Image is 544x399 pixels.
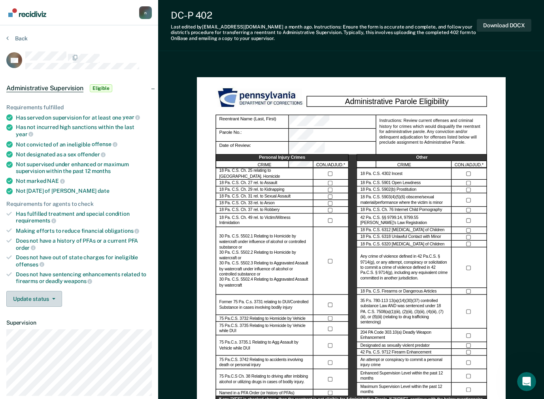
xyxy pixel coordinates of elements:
[285,24,312,30] span: a month ago
[360,330,448,341] label: 204 PA Code 303.10(a) Deadly Weapon Enhancement
[219,234,310,288] label: 30 Pa. C.S. 5502.1 Relating to Homicide by watercraft under influence of alcohol or controlled su...
[139,6,152,19] button: Profile dropdown button
[219,340,310,351] label: 75 Pa.C.s. 3735.1 Relating to Agg Assault by Vehicle while DUI
[16,211,152,224] div: Has fulfilled treatment and special condition
[219,323,310,334] label: 75 Pa.C.S. 3735 Relating to Homicide by Vehicle while DUI
[77,151,106,158] span: offender
[215,87,306,110] img: PDOC Logo
[98,188,109,194] span: date
[92,141,117,147] span: offense
[215,115,289,129] div: Reentrant Name (Last, First)
[16,261,44,268] span: offenses
[171,24,477,41] div: Last edited by [EMAIL_ADDRESS][DOMAIN_NAME] . Instructions: Ensure the form is accurate and compl...
[357,161,451,168] div: CRIME
[139,6,152,19] div: n
[8,8,46,17] img: Recidiviz
[16,141,152,148] div: Not convicted of an ineligible
[219,390,294,396] label: Named in a PFA Order (or history of PFAs)
[289,142,376,155] div: Date of Review:
[105,228,139,234] span: obligations
[92,168,111,174] span: months
[360,215,448,226] label: 42 Pa. C.S. §§ 9799.14, 9799.55 [PERSON_NAME]’s Law Registration
[6,84,83,92] span: Administrative Supervision
[313,161,348,168] div: CON./ADJUD.*
[123,114,140,120] span: year
[6,319,152,326] dt: Supervision
[360,187,416,193] label: 18 Pa. C.S. 5902(b) Prostitution
[215,154,348,161] div: Personal Injury Crimes
[219,180,277,186] label: 18 Pa. C.S. Ch. 27 rel. to Assault
[16,227,152,234] div: Making efforts to reduce financial
[360,195,448,205] label: 18 Pa. C.S. 5903(4)(5)(6) obscene/sexual material/performance where the victim is minor
[219,215,310,226] label: 18 Pa. C.S. Ch. 49 rel. to Victim/Witness Intimidation
[16,124,152,137] div: Has not incurred high sanctions within the last
[219,300,310,310] label: Former 75 Pa. C.s. 3731 relating to DUI/Controlled Substance in cases involving bodily injury
[360,207,442,213] label: 18 Pa. C.S. Ch. 76 Internet Child Pornography
[16,254,152,268] div: Does not have out of state charges for ineligible
[360,343,429,348] label: Designated as sexually violent predator
[517,372,536,391] iframe: Intercom live chat
[47,178,64,184] span: NAE
[451,161,487,168] div: CON./ADJUD.*
[477,19,531,32] button: Download DOCX
[360,228,444,234] label: 18 Pa. C.S. 6312 [MEDICAL_DATA] of Children
[289,115,376,129] div: Reentrant Name (Last, First)
[360,235,441,240] label: 18 Pa. C.S. 6318 Unlawful Contact with Minor
[16,177,152,184] div: Not marked
[360,241,444,247] label: 18 Pa. C.S. 6320 [MEDICAL_DATA] of Children
[360,254,448,281] label: Any crime of violence defined in 42 Pa.C.S. § 9714(g), or any attempt, conspiracy or solicitation...
[215,129,289,142] div: Parole No.:
[16,217,56,224] span: requirements
[6,201,152,207] div: Requirements for agents to check
[219,374,310,385] label: 75 Pa.C.S Ch. 38 Relating to driving after imbibing alcohol or utilizing drugs in cases of bodily...
[219,316,305,321] label: 75 Pa.C.S. 3732 Relating to Homicide by Vehicle
[360,370,448,381] label: Enhanced Supervision Level within the past 12 months
[64,278,92,284] span: weapons
[16,151,152,158] div: Not designated as a sex
[360,350,431,355] label: 42 Pa. C.S. 9712 Firearm Enhancement
[6,104,152,111] div: Requirements fulfilled
[16,114,152,121] div: Has served on supervision for at least one
[306,96,487,107] div: Administrative Parole Eligibility
[360,289,436,294] label: 18 Pa. C.S. Firearms or Dangerous Articles
[16,131,33,137] span: year
[360,171,402,177] label: 18 Pa. C.S. 4302 Incest
[16,188,152,194] div: Not [DATE] of [PERSON_NAME]
[360,357,448,368] label: An attempt or conspiracy to commit a personal injury crime
[90,84,112,92] span: Eligible
[16,161,152,175] div: Not supervised under enhanced or maximum supervision within the past 12
[219,169,310,179] label: 18 Pa. C.S. Ch. 25 relating to [GEOGRAPHIC_DATA]. Homicide
[219,187,284,193] label: 18 Pa. C.S. Ch. 29 rel. to Kidnapping
[360,298,448,325] label: 35 P.s. 780-113 13(a)(14)(30)(37) controlled substance Law AND was sentenced under 18 PA. C.S. 75...
[215,161,313,168] div: CRIME
[6,35,28,42] button: Back
[219,357,310,368] label: 75 Pa.C.S. 3742 Relating to accidents involving death or personal injury
[219,194,290,199] label: 18 Pa. C.S. Ch. 31 rel. to Sexual Assault
[219,201,274,206] label: 18 Pa. C.S. Ch. 33 rel. to Arson
[171,9,477,21] div: DC-P 402
[360,384,448,395] label: Maximum Supervision Level within the past 12 months
[289,129,376,142] div: Parole No.:
[215,142,289,155] div: Date of Review:
[357,154,487,161] div: Other
[16,237,152,251] div: Does not have a history of PFAs or a current PFA order
[16,271,152,285] div: Does not have sentencing enhancements related to firearms or deadly
[360,180,421,186] label: 18 Pa. C.S. 5901 Open Lewdness
[376,115,487,168] div: Instructions: Review current offenses and criminal history for crimes which would disqualify the ...
[219,207,279,213] label: 18 Pa. C.S. Ch. 37 rel. to Robbery
[6,291,62,307] button: Update status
